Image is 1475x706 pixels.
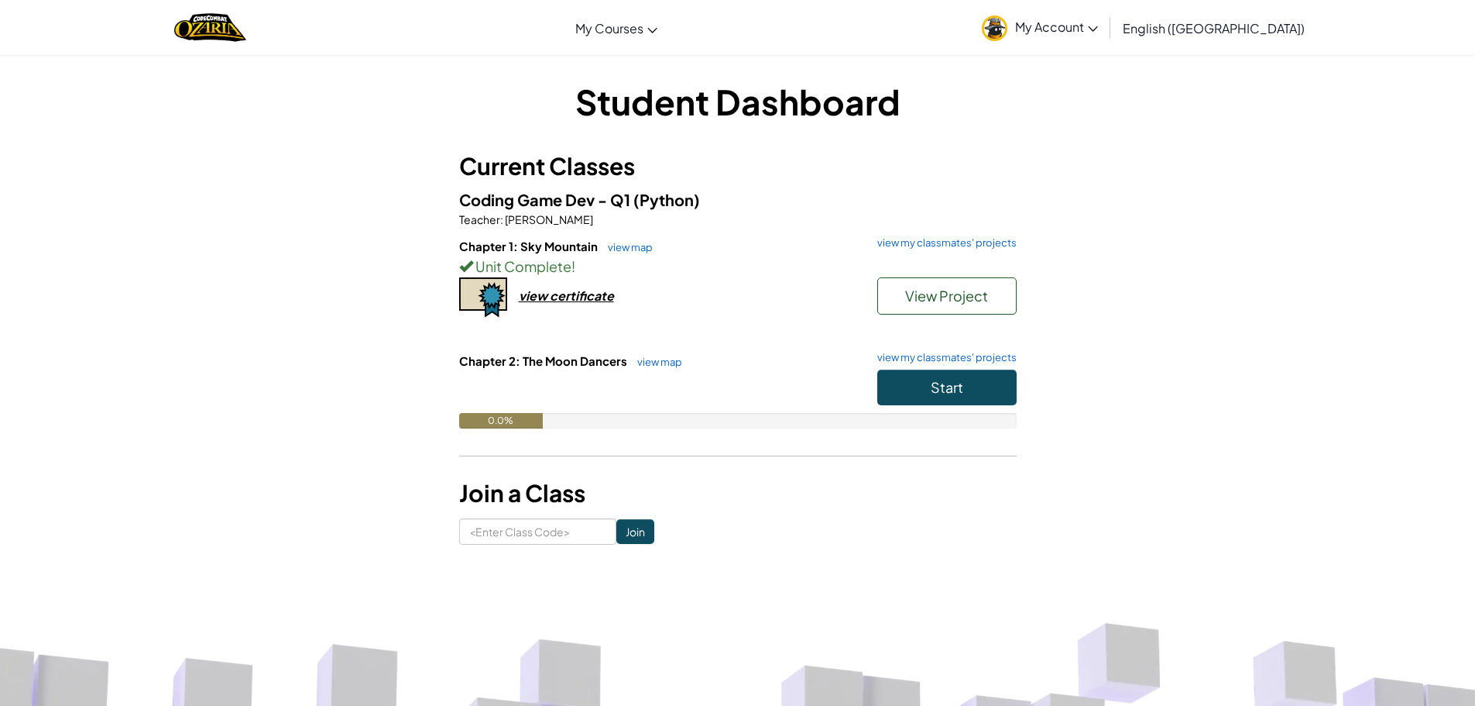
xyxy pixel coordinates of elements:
[870,353,1017,363] a: view my classmates' projects
[571,257,575,275] span: !
[503,212,593,226] span: [PERSON_NAME]
[600,241,653,253] a: view map
[500,212,503,226] span: :
[459,149,1017,184] h3: Current Classes
[877,277,1017,315] button: View Project
[877,370,1017,405] button: Start
[459,212,500,226] span: Teacher
[459,239,600,253] span: Chapter 1: Sky Mountain
[459,190,633,209] span: Coding Game Dev - Q1
[473,257,571,275] span: Unit Complete
[174,12,246,43] img: Home
[459,518,616,545] input: <Enter Class Code>
[629,356,682,368] a: view map
[974,3,1106,52] a: My Account
[575,20,643,36] span: My Courses
[459,353,629,368] span: Chapter 2: The Moon Dancers
[616,519,654,544] input: Join
[931,378,963,396] span: Start
[1115,7,1312,49] a: English ([GEOGRAPHIC_DATA])
[519,288,614,304] div: view certificate
[1123,20,1305,36] span: English ([GEOGRAPHIC_DATA])
[459,413,543,429] div: 0.0%
[459,77,1017,126] h1: Student Dashboard
[982,15,1007,41] img: avatar
[174,12,246,43] a: Ozaria by CodeCombat logo
[459,288,614,304] a: view certificate
[568,7,665,49] a: My Courses
[905,287,988,305] span: View Project
[633,190,700,209] span: (Python)
[870,238,1017,248] a: view my classmates' projects
[459,476,1017,511] h3: Join a Class
[459,277,507,318] img: certificate-icon.png
[1015,19,1098,35] span: My Account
